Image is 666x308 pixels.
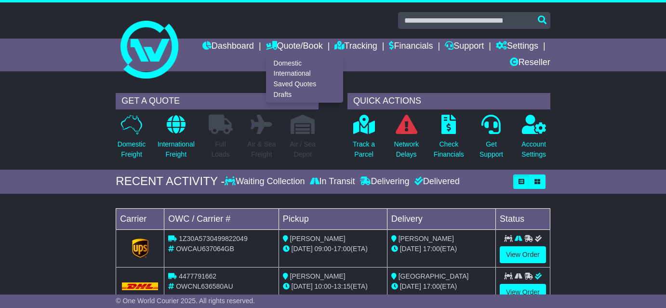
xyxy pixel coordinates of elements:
td: Pickup [279,208,387,229]
a: Financials [389,39,433,55]
a: InternationalFreight [157,114,195,165]
a: View Order [500,284,546,301]
p: Air / Sea Depot [290,139,316,160]
span: [DATE] [292,245,313,253]
img: DHL.png [122,282,158,290]
span: [DATE] [400,245,421,253]
span: [DATE] [292,282,313,290]
div: QUICK ACTIONS [347,93,550,109]
a: Saved Quotes [266,79,343,90]
a: Dashboard [202,39,254,55]
a: Drafts [266,89,343,100]
div: GET A QUOTE [116,93,319,109]
a: Domestic [266,58,343,68]
span: OWCAU637064GB [176,245,234,253]
td: Delivery [387,208,495,229]
div: - (ETA) [283,281,383,292]
span: 4477791662 [179,272,216,280]
span: [DATE] [400,282,421,290]
span: [GEOGRAPHIC_DATA] [399,272,469,280]
a: Tracking [334,39,377,55]
span: OWCNL636580AU [176,282,233,290]
a: CheckFinancials [433,114,465,165]
a: Reseller [510,55,550,71]
div: In Transit [307,176,358,187]
p: Track a Parcel [353,139,375,160]
span: 17:00 [333,245,350,253]
img: GetCarrierServiceLogo [132,239,148,258]
p: Full Loads [209,139,233,160]
td: Carrier [116,208,164,229]
a: International [266,68,343,79]
a: AccountSettings [521,114,546,165]
p: Account Settings [521,139,546,160]
a: GetSupport [479,114,504,165]
span: 10:00 [315,282,332,290]
a: NetworkDelays [394,114,419,165]
span: © One World Courier 2025. All rights reserved. [116,297,255,305]
span: 09:00 [315,245,332,253]
p: Get Support [480,139,503,160]
a: View Order [500,246,546,263]
span: [PERSON_NAME] [399,235,454,242]
p: Check Financials [434,139,464,160]
div: Delivered [412,176,460,187]
div: - (ETA) [283,244,383,254]
a: Track aParcel [352,114,375,165]
div: (ETA) [391,281,492,292]
span: [PERSON_NAME] [290,235,346,242]
td: OWC / Carrier # [164,208,279,229]
span: 17:00 [423,245,440,253]
a: Support [445,39,484,55]
span: 1Z30A5730499822049 [179,235,247,242]
a: Quote/Book [266,39,323,55]
p: Domestic Freight [118,139,146,160]
td: Status [495,208,550,229]
div: Delivering [358,176,412,187]
span: 13:15 [333,282,350,290]
div: Waiting Collection [225,176,307,187]
div: Quote/Book [266,55,343,103]
div: RECENT ACTIVITY - [116,174,225,188]
p: Air & Sea Freight [247,139,276,160]
span: 17:00 [423,282,440,290]
p: International Freight [158,139,195,160]
div: (ETA) [391,244,492,254]
span: [PERSON_NAME] [290,272,346,280]
a: Settings [496,39,538,55]
p: Network Delays [394,139,419,160]
a: DomesticFreight [117,114,146,165]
